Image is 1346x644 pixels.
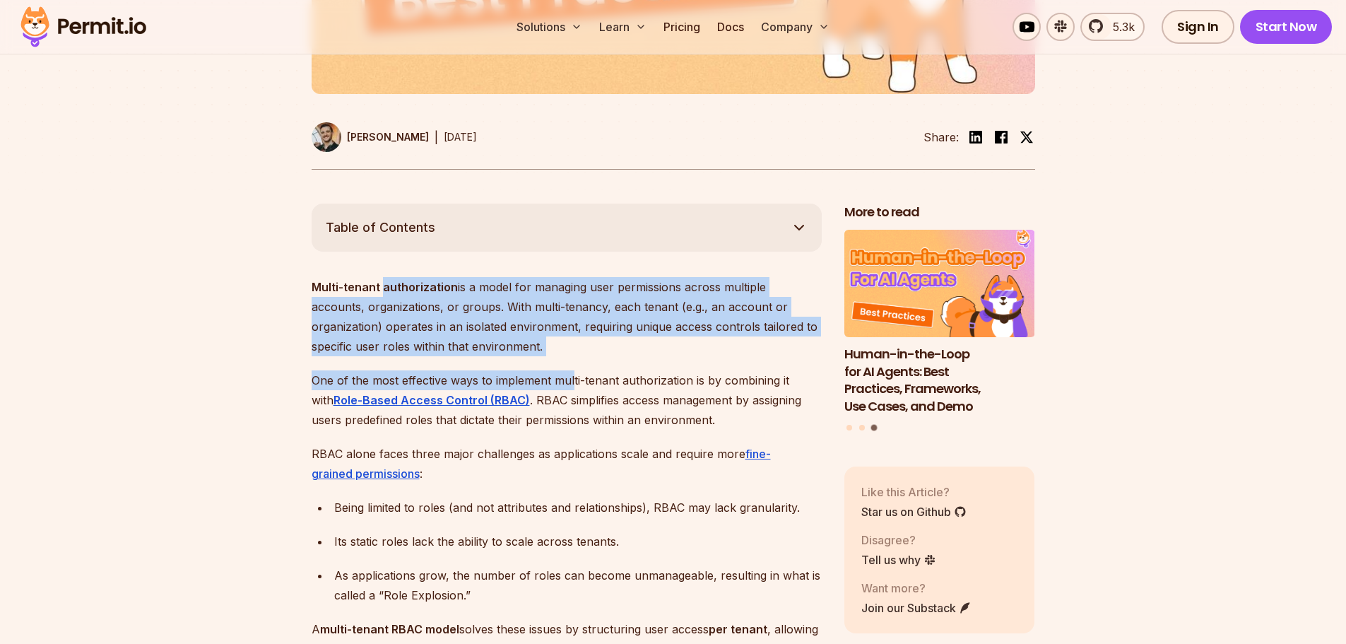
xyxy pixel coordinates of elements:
strong: per tenant [709,622,767,636]
button: Solutions [511,13,588,41]
a: [PERSON_NAME] [312,122,429,152]
div: As applications grow, the number of roles can become unmanageable, resulting in what is called a ... [334,566,822,605]
a: 5.3k [1080,13,1145,41]
div: Being limited to roles (and not attributes and relationships), RBAC may lack granularity. [334,498,822,517]
a: Pricing [658,13,706,41]
li: Share: [923,129,959,146]
p: Want more? [861,580,972,597]
strong: Multi-tenant authorization [312,280,458,294]
h3: Human-in-the-Loop for AI Agents: Best Practices, Frameworks, Use Cases, and Demo [844,346,1035,416]
button: Table of Contents [312,204,822,252]
img: Permit logo [14,3,153,51]
button: Learn [594,13,652,41]
a: Join our Substack [861,599,972,616]
a: Tell us why [861,551,936,568]
button: Go to slide 2 [859,425,865,431]
a: Star us on Github [861,503,967,520]
button: Go to slide 1 [846,425,852,431]
button: Go to slide 3 [871,424,878,431]
a: Sign In [1162,10,1234,44]
strong: multi-tenant RBAC model [320,622,459,636]
a: Docs [712,13,750,41]
time: [DATE] [444,131,477,143]
div: Its static roles lack the ability to scale across tenants. [334,532,822,551]
p: is a model for managing user permissions across multiple accounts, organizations, or groups. With... [312,277,822,356]
button: Company [755,13,835,41]
img: Human-in-the-Loop for AI Agents: Best Practices, Frameworks, Use Cases, and Demo [844,230,1035,337]
img: Daniel Bass [312,122,341,152]
p: Disagree? [861,532,936,549]
a: Start Now [1240,10,1333,44]
li: 3 of 3 [844,230,1035,416]
p: RBAC alone faces three major challenges as applications scale and require more : [312,444,822,484]
p: One of the most effective ways to implement multi-tenant authorization is by combining it with . ... [312,370,822,430]
img: linkedin [967,129,984,146]
div: Posts [844,230,1035,433]
a: Role-Based Access Control (RBAC) [333,393,530,407]
img: twitter [1020,130,1034,144]
h2: More to read [844,204,1035,221]
img: facebook [993,129,1010,146]
span: 5.3k [1104,18,1135,35]
div: | [435,129,438,146]
p: [PERSON_NAME] [347,130,429,144]
p: Like this Article? [861,484,967,500]
span: Table of Contents [326,218,435,238]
